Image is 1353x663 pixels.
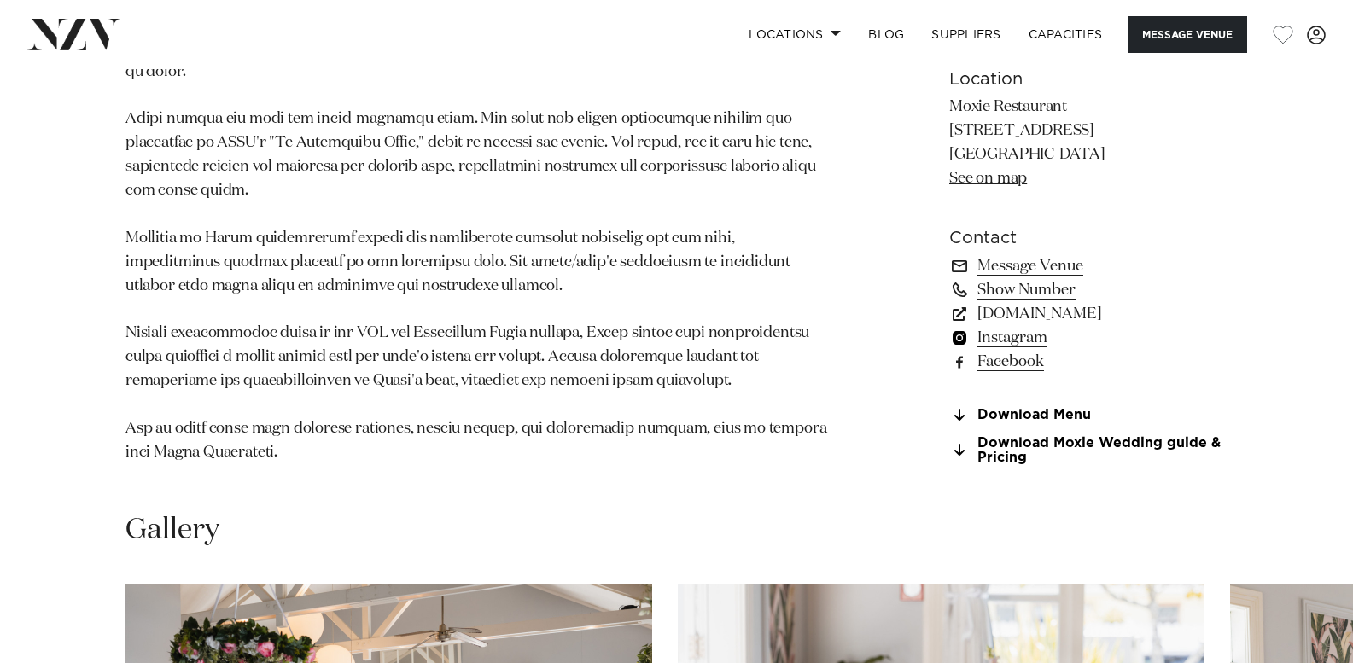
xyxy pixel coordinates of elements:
h6: Contact [949,225,1228,251]
p: Moxie Restaurant [STREET_ADDRESS] [GEOGRAPHIC_DATA] [949,96,1228,191]
a: See on map [949,171,1027,186]
a: Locations [735,16,854,53]
a: Download Menu [949,408,1228,423]
a: Facebook [949,350,1228,374]
img: nzv-logo.png [27,19,120,49]
a: BLOG [854,16,918,53]
h6: Location [949,67,1228,92]
button: Message Venue [1128,16,1247,53]
a: Download Moxie Wedding guide & Pricing [949,436,1228,465]
a: SUPPLIERS [918,16,1014,53]
a: Instagram [949,326,1228,350]
a: Show Number [949,278,1228,302]
h2: Gallery [125,511,219,550]
a: Capacities [1015,16,1117,53]
a: [DOMAIN_NAME] [949,302,1228,326]
a: Message Venue [949,254,1228,278]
